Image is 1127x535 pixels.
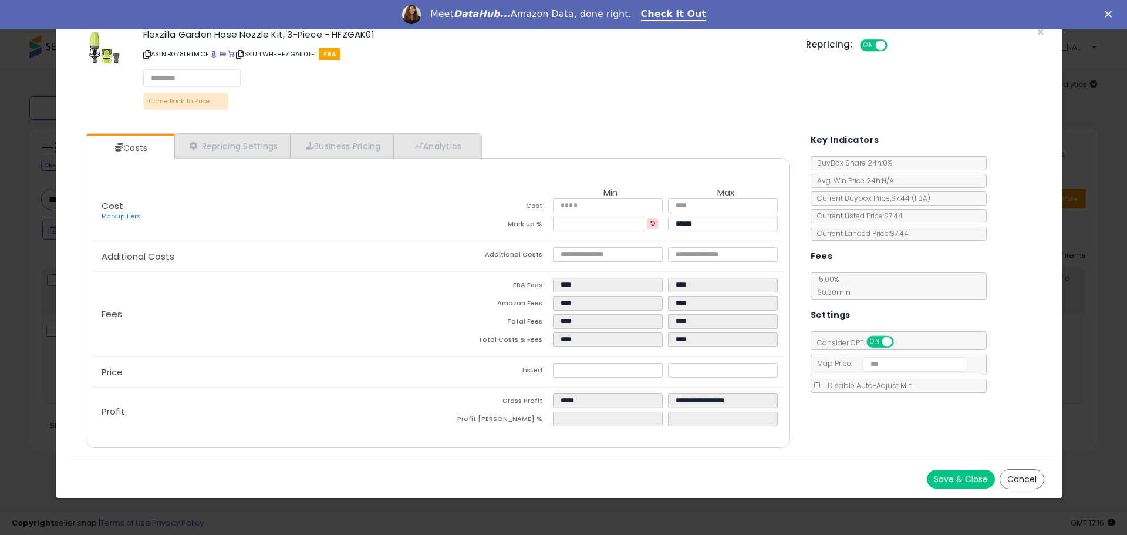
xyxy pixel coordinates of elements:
[811,358,968,368] span: Map Price:
[811,176,894,186] span: Avg. Win Price 24h: N/A
[811,308,851,322] h5: Settings
[1105,11,1116,18] div: Close
[868,337,882,347] span: ON
[438,314,553,332] td: Total Fees
[641,8,707,21] a: Check It Out
[886,41,905,51] span: OFF
[861,41,876,51] span: ON
[220,49,226,59] a: All offer listings
[438,296,553,314] td: Amazon Fees
[92,201,438,221] p: Cost
[811,287,851,297] span: $0.30 min
[1000,469,1044,489] button: Cancel
[143,30,788,39] h3: Flexzilla Garden Hose Nozzle Kit, 3-Piece - HFZGAK01
[143,93,228,110] p: Come Back to Price
[811,158,892,168] span: BuyBox Share 24h: 0%
[438,217,553,235] td: Mark up %
[86,136,173,160] a: Costs
[393,134,480,158] a: Analytics
[811,249,833,264] h5: Fees
[92,252,438,261] p: Additional Costs
[402,5,421,24] img: Profile image for Georgie
[454,8,511,19] i: DataHub...
[438,393,553,412] td: Gross Profit
[143,45,788,63] p: ASIN: B078LBTMCF | SKU: TWH-HFZGAK01-1
[1037,23,1044,41] span: ×
[811,338,909,348] span: Consider CPT:
[87,30,122,65] img: 41b4Gz9UakL._SL60_.jpg
[811,228,909,238] span: Current Landed Price: $7.44
[806,40,853,49] h5: Repricing:
[92,407,438,416] p: Profit
[891,193,930,203] span: $7.44
[174,134,291,158] a: Repricing Settings
[811,193,930,203] span: Current Buybox Price:
[291,134,393,158] a: Business Pricing
[430,8,632,20] div: Meet Amazon Data, done right.
[228,49,234,59] a: Your listing only
[811,274,851,297] span: 15.00 %
[438,247,553,265] td: Additional Costs
[892,337,910,347] span: OFF
[927,470,995,489] button: Save & Close
[811,211,903,221] span: Current Listed Price: $7.44
[811,133,879,147] h5: Key Indicators
[92,309,438,319] p: Fees
[912,193,930,203] span: ( FBA )
[668,188,783,198] th: Max
[92,368,438,377] p: Price
[319,48,340,60] span: FBA
[822,381,913,391] span: Disable Auto-Adjust Min
[438,412,553,430] td: Profit [PERSON_NAME] %
[211,49,217,59] a: BuyBox page
[102,212,140,221] a: Markup Tiers
[438,278,553,296] td: FBA Fees
[438,363,553,381] td: Listed
[438,198,553,217] td: Cost
[553,188,668,198] th: Min
[438,332,553,351] td: Total Costs & Fees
